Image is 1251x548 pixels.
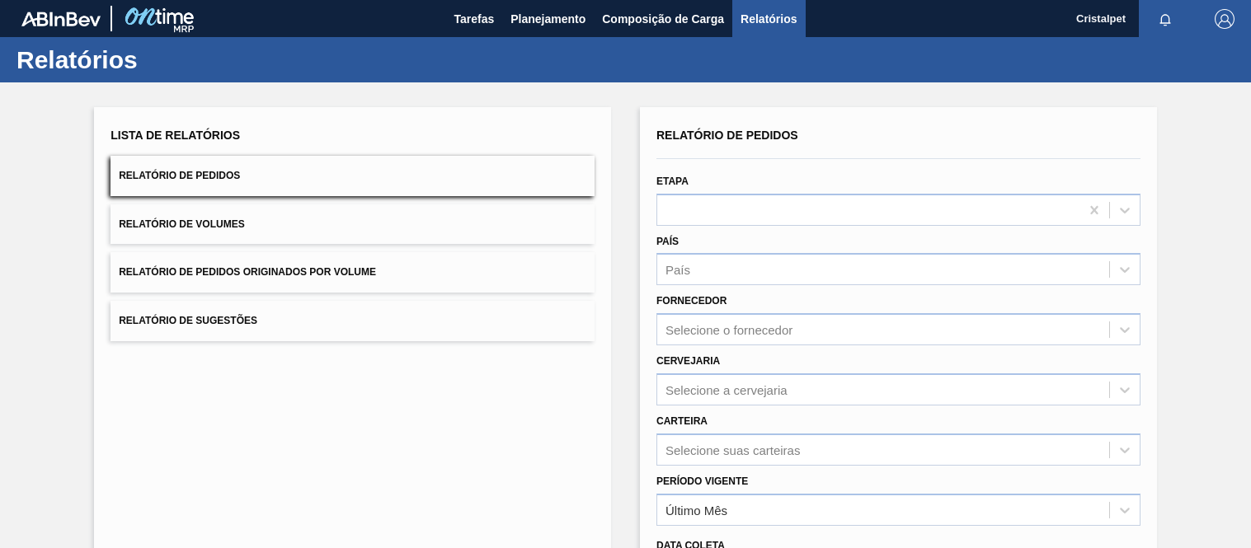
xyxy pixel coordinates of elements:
button: Relatório de Sugestões [111,301,595,341]
label: Cervejaria [656,355,720,367]
div: Selecione suas carteiras [665,443,800,457]
label: País [656,236,679,247]
button: Relatório de Pedidos [111,156,595,196]
span: Relatório de Sugestões [119,315,257,326]
img: Logout [1215,9,1235,29]
span: Tarefas [454,9,494,29]
span: Lista de Relatórios [111,129,240,142]
span: Relatórios [741,9,797,29]
span: Relatório de Volumes [119,218,244,230]
button: Notificações [1139,7,1192,30]
button: Relatório de Pedidos Originados por Volume [111,252,595,293]
span: Relatório de Pedidos Originados por Volume [119,266,376,278]
h1: Relatórios [16,50,309,69]
label: Etapa [656,176,689,187]
span: Relatório de Pedidos [656,129,798,142]
label: Carteira [656,415,708,427]
img: TNhmsLtSVTkK8tSr43FrP2fwEKptu5GPRR3wAAAABJRU5ErkJggg== [21,12,101,26]
label: Período Vigente [656,475,748,487]
div: Selecione o fornecedor [665,323,792,337]
span: Composição de Carga [602,9,724,29]
label: Fornecedor [656,295,727,307]
div: País [665,263,690,277]
span: Planejamento [510,9,586,29]
div: Selecione a cervejaria [665,382,788,396]
div: Último Mês [665,503,727,517]
span: Relatório de Pedidos [119,170,240,181]
button: Relatório de Volumes [111,204,595,245]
